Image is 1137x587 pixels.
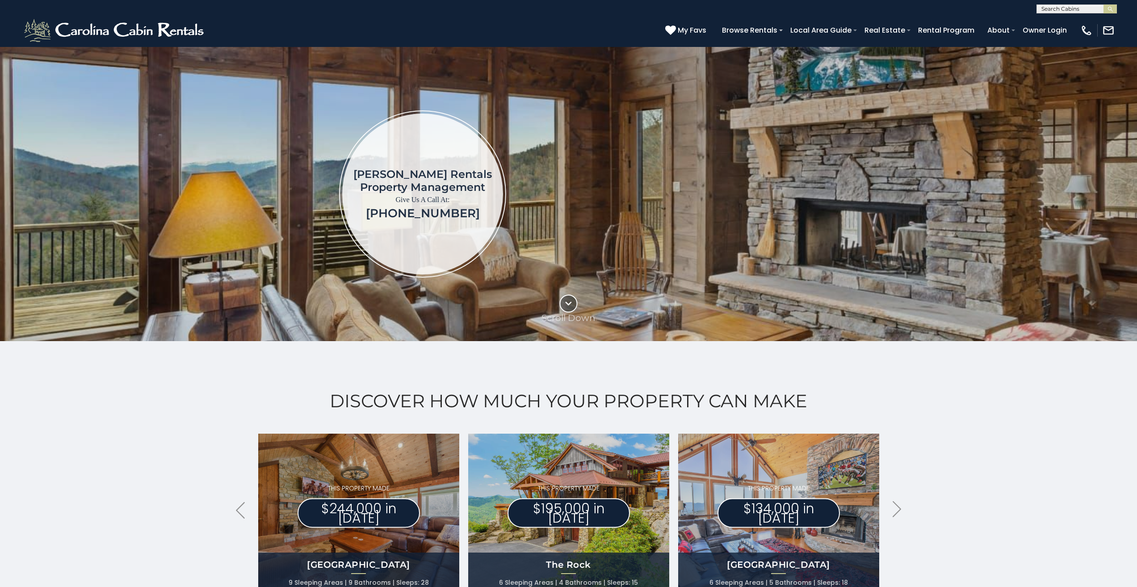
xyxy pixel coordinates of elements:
a: Browse Rentals [717,22,782,38]
img: phone-regular-white.png [1080,24,1093,37]
p: $195,000 in [DATE] [508,498,630,528]
a: Local Area Guide [786,22,856,38]
h4: [GEOGRAPHIC_DATA] [678,558,879,571]
p: THIS PROPERTY MADE [717,484,840,493]
h2: Discover How Much Your Property Can Make [22,391,1115,411]
a: My Favs [665,25,709,36]
p: $134,000 in [DATE] [717,498,840,528]
a: Rental Program [914,22,979,38]
a: Owner Login [1018,22,1071,38]
h4: [GEOGRAPHIC_DATA] [258,558,459,571]
img: mail-regular-white.png [1102,24,1115,37]
h4: The Rock [468,558,669,571]
a: [PHONE_NUMBER] [366,206,480,220]
p: Give Us A Call At: [353,194,492,206]
a: About [983,22,1014,38]
img: White-1-2.png [22,17,208,44]
a: Real Estate [860,22,910,38]
iframe: New Contact Form [650,73,942,314]
p: Scroll Down [541,313,596,323]
p: THIS PROPERTY MADE [508,484,630,493]
p: THIS PROPERTY MADE [298,484,420,493]
span: My Favs [678,25,706,36]
h1: [PERSON_NAME] Rentals Property Management [353,168,492,194]
p: $244,000 in [DATE] [298,498,420,528]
